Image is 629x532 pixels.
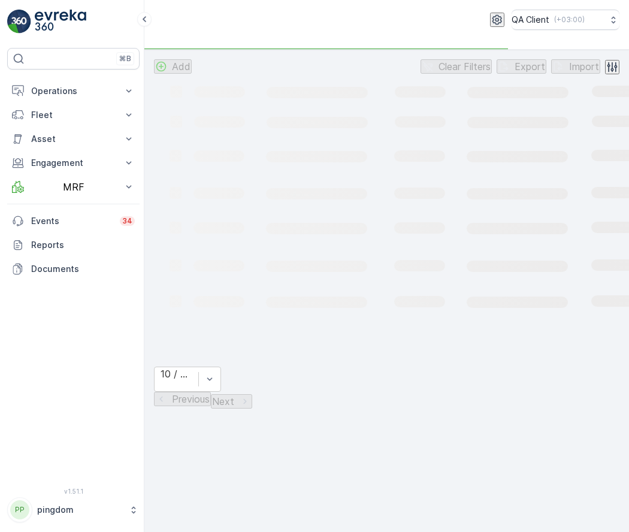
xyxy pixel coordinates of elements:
p: Documents [31,263,135,275]
p: Asset [31,133,116,145]
button: Operations [7,79,140,103]
img: logo [7,10,31,34]
p: Events [31,215,113,227]
button: Engagement [7,151,140,175]
div: 10 / Page [161,368,192,379]
button: Clear Filters [421,59,492,74]
a: Events34 [7,209,140,233]
a: Documents [7,257,140,281]
p: Next [212,396,234,407]
button: Previous [154,392,211,406]
p: Add [172,61,190,72]
p: pingdom [37,504,123,516]
p: 34 [122,216,132,226]
span: v 1.51.1 [7,488,140,495]
button: Fleet [7,103,140,127]
div: PP [10,500,29,519]
p: ( +03:00 ) [554,15,585,25]
button: QA Client(+03:00) [512,10,619,30]
button: Export [497,59,546,74]
button: Add [154,59,192,74]
p: QA Client [512,14,549,26]
p: Reports [31,239,135,251]
button: Next [211,394,252,409]
button: Asset [7,127,140,151]
p: Previous [172,394,210,404]
p: Import [569,61,599,72]
p: Export [515,61,545,72]
img: logo_light-DOdMpM7g.png [35,10,86,34]
button: PPpingdom [7,497,140,522]
p: Operations [31,85,116,97]
p: Engagement [31,157,116,169]
p: MRF [31,182,116,192]
button: MRF [7,175,140,199]
p: Clear Filters [439,61,491,72]
p: ⌘B [119,54,131,64]
p: Fleet [31,109,116,121]
a: Reports [7,233,140,257]
button: Import [551,59,600,74]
